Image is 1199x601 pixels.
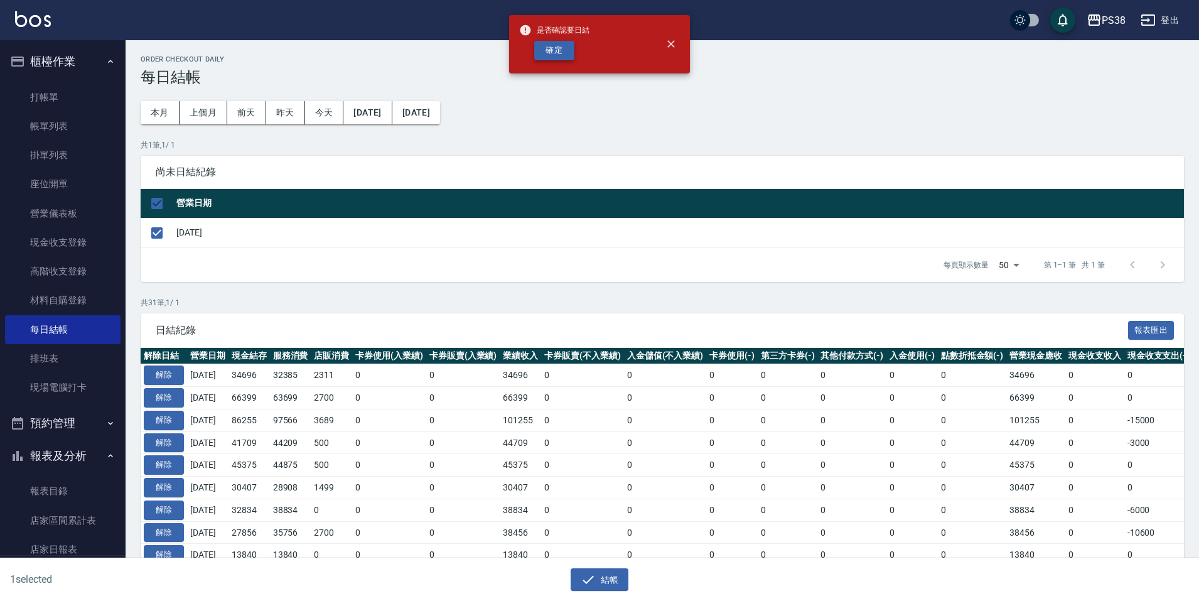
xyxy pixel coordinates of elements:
[426,409,500,431] td: 0
[886,544,938,566] td: 0
[5,344,121,373] a: 排班表
[1065,477,1124,499] td: 0
[500,454,541,477] td: 45375
[144,478,184,497] button: 解除
[706,387,758,409] td: 0
[571,568,629,592] button: 結帳
[886,454,938,477] td: 0
[541,477,624,499] td: 0
[938,454,1007,477] td: 0
[229,521,270,544] td: 27856
[5,407,121,440] button: 預約管理
[270,348,311,364] th: 服務消費
[706,348,758,364] th: 卡券使用(-)
[1124,387,1193,409] td: 0
[266,101,305,124] button: 昨天
[229,409,270,431] td: 86255
[392,101,440,124] button: [DATE]
[758,521,818,544] td: 0
[141,101,180,124] button: 本月
[758,477,818,499] td: 0
[5,315,121,344] a: 每日結帳
[5,228,121,257] a: 現金收支登錄
[144,501,184,520] button: 解除
[1006,521,1065,544] td: 38456
[141,68,1184,86] h3: 每日結帳
[541,521,624,544] td: 0
[270,477,311,499] td: 28908
[758,387,818,409] td: 0
[500,499,541,521] td: 38834
[426,431,500,454] td: 0
[426,454,500,477] td: 0
[5,170,121,198] a: 座位開單
[229,544,270,566] td: 13840
[5,45,121,78] button: 櫃檯作業
[541,454,624,477] td: 0
[311,364,352,387] td: 2311
[886,431,938,454] td: 0
[1128,323,1175,335] a: 報表匯出
[706,499,758,521] td: 0
[994,248,1024,282] div: 50
[500,521,541,544] td: 38456
[1124,409,1193,431] td: -15000
[270,364,311,387] td: 32385
[426,477,500,499] td: 0
[938,544,1007,566] td: 0
[144,545,184,565] button: 解除
[343,101,392,124] button: [DATE]
[144,523,184,543] button: 解除
[352,521,426,544] td: 0
[1065,544,1124,566] td: 0
[187,499,229,521] td: [DATE]
[187,544,229,566] td: [DATE]
[156,166,1169,178] span: 尚未日結紀錄
[229,477,270,499] td: 30407
[173,189,1184,219] th: 營業日期
[500,544,541,566] td: 13840
[311,387,352,409] td: 2700
[500,477,541,499] td: 30407
[886,409,938,431] td: 0
[1006,348,1065,364] th: 營業現金應收
[187,348,229,364] th: 營業日期
[500,431,541,454] td: 44709
[886,348,938,364] th: 入金使用(-)
[173,218,1184,247] td: [DATE]
[187,477,229,499] td: [DATE]
[624,454,707,477] td: 0
[311,431,352,454] td: 500
[229,348,270,364] th: 現金結存
[758,499,818,521] td: 0
[229,454,270,477] td: 45375
[706,521,758,544] td: 0
[187,387,229,409] td: [DATE]
[1124,477,1193,499] td: 0
[270,499,311,521] td: 38834
[1102,13,1126,28] div: PS38
[1044,259,1105,271] p: 第 1–1 筆 共 1 筆
[10,571,298,587] h6: 1 selected
[624,521,707,544] td: 0
[144,433,184,453] button: 解除
[624,499,707,521] td: 0
[817,348,886,364] th: 其他付款方式(-)
[624,409,707,431] td: 0
[141,348,187,364] th: 解除日結
[426,348,500,364] th: 卡券販賣(入業績)
[1006,387,1065,409] td: 66399
[5,199,121,228] a: 營業儀表板
[541,387,624,409] td: 0
[500,348,541,364] th: 業績收入
[5,477,121,506] a: 報表目錄
[534,41,574,60] button: 確定
[352,477,426,499] td: 0
[141,297,1184,308] p: 共 31 筆, 1 / 1
[541,409,624,431] td: 0
[5,141,121,170] a: 掛單列表
[1065,364,1124,387] td: 0
[270,409,311,431] td: 97566
[817,364,886,387] td: 0
[5,286,121,315] a: 材料自購登錄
